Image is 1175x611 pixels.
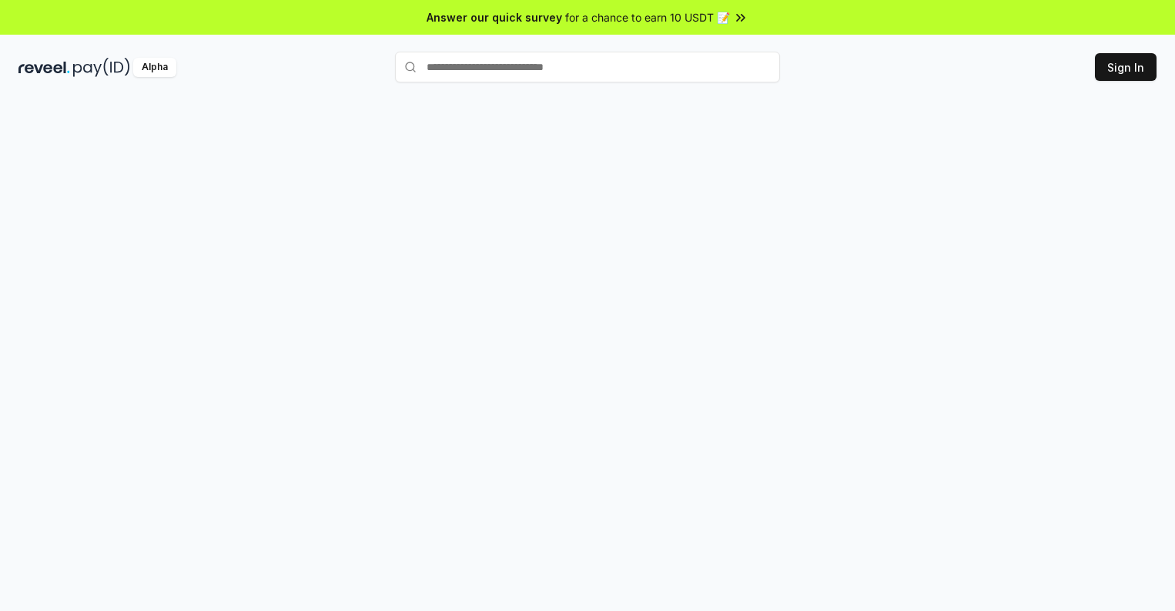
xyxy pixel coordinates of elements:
[1095,53,1157,81] button: Sign In
[565,9,730,25] span: for a chance to earn 10 USDT 📝
[18,58,70,77] img: reveel_dark
[73,58,130,77] img: pay_id
[133,58,176,77] div: Alpha
[427,9,562,25] span: Answer our quick survey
